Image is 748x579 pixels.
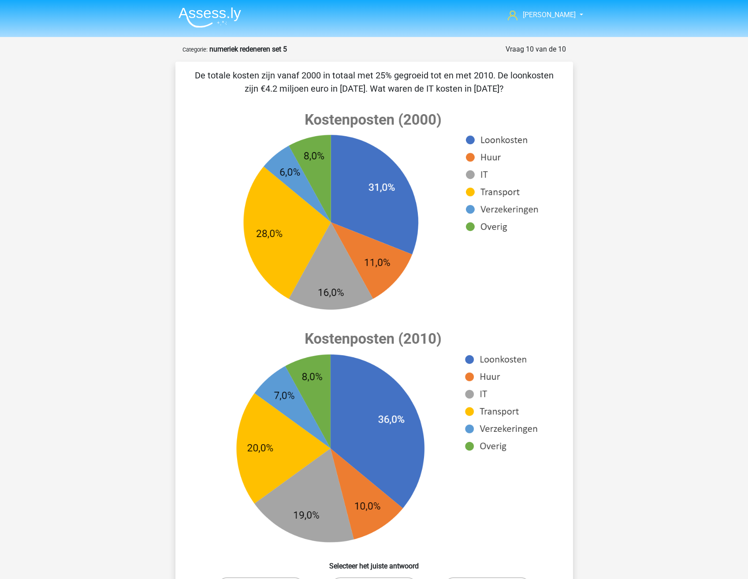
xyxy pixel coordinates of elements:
[506,44,566,55] div: Vraag 10 van de 10
[182,46,208,53] small: Categorie:
[504,10,577,20] a: [PERSON_NAME]
[523,11,576,19] span: [PERSON_NAME]
[190,69,559,95] p: De totale kosten zijn vanaf 2000 in totaal met 25% gegroeid tot en met 2010. De loonkosten zijn €...
[179,7,241,28] img: Assessly
[209,45,287,53] strong: numeriek redeneren set 5
[190,555,559,570] h6: Selecteer het juiste antwoord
